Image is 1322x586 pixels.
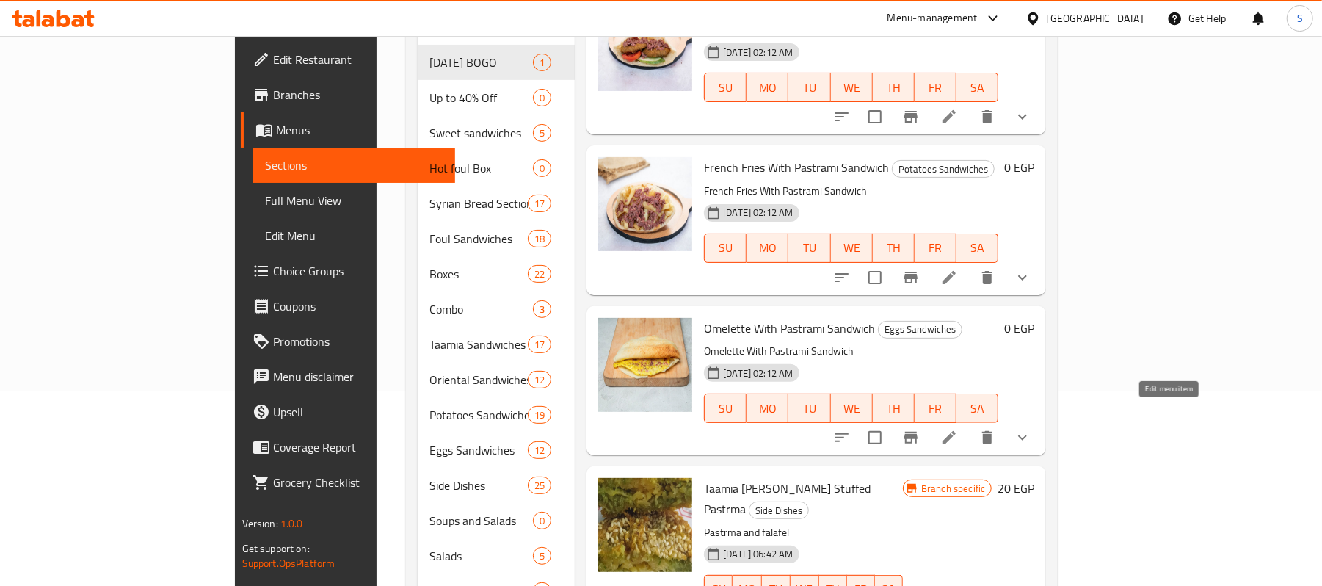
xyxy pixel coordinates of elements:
[794,77,824,98] span: TU
[429,195,528,212] span: Syrian Bread Section
[242,539,310,558] span: Get support on:
[1005,420,1040,455] button: show more
[533,54,551,71] div: items
[962,77,992,98] span: SA
[528,230,551,247] div: items
[242,514,278,533] span: Version:
[276,121,444,139] span: Menus
[273,368,444,386] span: Menu disclaimer
[429,54,533,71] span: [DATE] BOGO
[418,397,575,433] div: Potatoes Sandwiches19
[241,42,456,77] a: Edit Restaurant
[879,321,962,338] span: Eggs Sandwiches
[429,371,528,388] span: Oriental Sandwiches
[534,162,551,176] span: 0
[711,398,741,419] span: SU
[704,477,871,520] span: Taamia [PERSON_NAME] Stuffed Pastrma
[242,554,335,573] a: Support.OpsPlatform
[265,192,444,209] span: Full Menu View
[241,359,456,394] a: Menu disclaimer
[533,547,551,565] div: items
[418,256,575,292] div: Boxes22
[920,398,951,419] span: FR
[893,99,929,134] button: Branch-specific-item
[418,45,575,80] div: [DATE] BOGO1
[920,237,951,258] span: FR
[704,234,747,263] button: SU
[418,433,575,468] div: Eggs Sandwiches12
[824,260,860,295] button: sort-choices
[429,124,533,142] span: Sweet sandwiches
[998,478,1034,499] h6: 20 EGP
[418,468,575,503] div: Side Dishes25
[704,317,875,339] span: Omelette With Pastrami Sandwich
[241,112,456,148] a: Menus
[429,477,528,494] span: Side Dishes
[598,478,692,572] img: Taamia Patty Stuffed Pastrma
[717,46,799,59] span: [DATE] 02:12 AM
[241,430,456,465] a: Coverage Report
[534,126,551,140] span: 5
[418,221,575,256] div: Foul Sandwiches18
[241,77,456,112] a: Branches
[529,408,551,422] span: 19
[598,157,692,251] img: French Fries With Pastrami Sandwich
[429,300,533,318] span: Combo
[429,89,533,106] div: Up to 40% Off
[429,336,528,353] span: Taamia Sandwiches
[717,547,799,561] span: [DATE] 06:42 AM
[831,73,873,102] button: WE
[749,502,809,519] div: Side Dishes
[528,441,551,459] div: items
[704,156,889,178] span: French Fries With Pastrami Sandwich
[893,420,929,455] button: Branch-specific-item
[887,10,978,27] div: Menu-management
[273,333,444,350] span: Promotions
[534,303,551,316] span: 3
[788,234,830,263] button: TU
[915,73,956,102] button: FR
[528,477,551,494] div: items
[273,86,444,104] span: Branches
[241,324,456,359] a: Promotions
[418,151,575,186] div: Hot foul Box0
[533,89,551,106] div: items
[253,183,456,218] a: Full Menu View
[879,398,909,419] span: TH
[598,318,692,412] img: Omelette With Pastrami Sandwich
[529,197,551,211] span: 17
[528,371,551,388] div: items
[747,234,788,263] button: MO
[273,51,444,68] span: Edit Restaurant
[418,327,575,362] div: Taamia Sandwiches17
[860,101,890,132] span: Select to update
[533,512,551,529] div: items
[794,398,824,419] span: TU
[704,73,747,102] button: SU
[704,524,903,542] p: Pastrma and falafel
[717,206,799,220] span: [DATE] 02:12 AM
[533,300,551,318] div: items
[418,80,575,115] div: Up to 40% Off0
[704,182,998,200] p: French Fries With Pastrami Sandwich
[1297,10,1303,26] span: S
[1004,318,1034,339] h6: 0 EGP
[940,269,958,286] a: Edit menu item
[970,99,1005,134] button: delete
[265,156,444,174] span: Sections
[860,422,890,453] span: Select to update
[873,234,915,263] button: TH
[878,321,962,339] div: Eggs Sandwiches
[429,230,528,247] div: Foul Sandwiches
[956,73,998,102] button: SA
[892,160,995,178] div: Potatoes Sandwiches
[429,159,533,177] div: Hot foul Box
[860,262,890,293] span: Select to update
[1014,269,1031,286] svg: Show Choices
[956,394,998,423] button: SA
[418,186,575,221] div: Syrian Bread Section17
[429,547,533,565] span: Salads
